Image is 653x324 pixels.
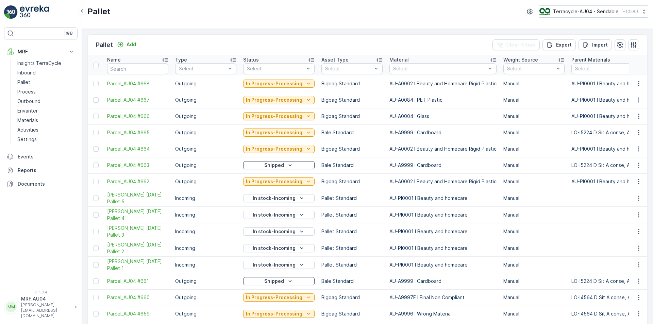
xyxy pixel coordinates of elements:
[389,80,497,87] p: AU-A0002 I Beauty and Homecare Rigid Plastic
[503,211,565,218] p: Manual
[539,8,550,15] img: terracycle_logo.png
[93,146,99,152] div: Toggle Row Selected
[17,98,40,105] p: Outbound
[175,56,187,63] p: Type
[321,261,383,268] p: Pallet Standard
[17,136,37,143] p: Settings
[175,211,236,218] p: Incoming
[389,261,497,268] p: AU-PI0001 I Beauty and homecare
[503,162,565,169] p: Manual
[175,278,236,285] p: Outgoing
[571,56,610,63] p: Parent Materials
[253,195,296,202] p: In stock-Incoming
[66,31,73,36] p: ⌘B
[15,68,78,78] a: Inbound
[321,129,383,136] p: Bale Standard
[321,310,383,317] p: Bigbag Standard
[389,56,409,63] p: Material
[107,162,168,169] a: Parcel_AU04 #663
[243,261,315,269] button: In stock-Incoming
[243,161,315,169] button: Shipped
[18,181,75,187] p: Documents
[107,129,168,136] a: Parcel_AU04 #665
[93,130,99,135] div: Toggle Row Selected
[389,228,497,235] p: AU-PI0001 I Beauty and homecare
[107,146,168,152] a: Parcel_AU04 #664
[321,228,383,235] p: Pallet Standard
[107,191,168,205] span: [PERSON_NAME] [DATE] Pallet 5
[18,153,75,160] p: Events
[579,39,612,50] button: Import
[93,97,99,103] div: Toggle Row Selected
[246,178,302,185] p: In Progress-Processing
[321,178,383,185] p: Bigbag Standard
[107,208,168,222] a: FD Mecca 17/09/2025 Pallet 4
[175,146,236,152] p: Outgoing
[107,97,168,103] a: Parcel_AU04 #667
[107,310,168,317] a: Parcel_AU04 #659
[389,211,497,218] p: AU-PI0001 I Beauty and homecare
[107,294,168,301] a: Parcel_AU04 #660
[17,69,36,76] p: Inbound
[4,177,78,191] a: Documents
[175,162,236,169] p: Outgoing
[506,41,536,48] p: Clear Filters
[264,162,284,169] p: Shipped
[107,258,168,272] a: FD Mecca 17/09/2025 Pallet 1
[264,278,284,285] p: Shipped
[107,241,168,255] a: FD Mecca 17/09/2025 Pallet 2
[393,65,486,72] p: Select
[107,80,168,87] a: Parcel_AU04 #668
[243,293,315,302] button: In Progress-Processing
[389,113,497,120] p: AU-A0004 I Glass
[243,277,315,285] button: Shipped
[243,96,315,104] button: In Progress-Processing
[17,117,38,124] p: Materials
[15,106,78,116] a: Envanter
[246,129,302,136] p: In Progress-Processing
[4,150,78,164] a: Events
[175,80,236,87] p: Outgoing
[321,278,383,285] p: Bale Standard
[253,245,296,252] p: In stock-Incoming
[175,245,236,252] p: Incoming
[503,310,565,317] p: Manual
[246,113,302,120] p: In Progress-Processing
[4,164,78,177] a: Reports
[246,294,302,301] p: In Progress-Processing
[321,211,383,218] p: Pallet Standard
[107,56,121,63] p: Name
[321,146,383,152] p: Bigbag Standard
[20,5,49,19] img: logo_light-DOdMpM7g.png
[389,178,497,185] p: AU-A0002 I Beauty and Homecare Rigid Plastic
[253,228,296,235] p: In stock-Incoming
[17,79,30,86] p: Pallet
[107,178,168,185] a: Parcel_AU04 #662
[15,97,78,106] a: Outbound
[175,97,236,103] p: Outgoing
[507,65,554,72] p: Select
[592,41,608,48] p: Import
[492,39,540,50] button: Clear Filters
[15,78,78,87] a: Pallet
[4,5,18,19] img: logo
[243,145,315,153] button: In Progress-Processing
[17,107,38,114] p: Envanter
[93,163,99,168] div: Toggle Row Selected
[243,194,315,202] button: In stock-Incoming
[243,56,259,63] p: Status
[321,113,383,120] p: Bigbag Standard
[321,195,383,202] p: Pallet Standard
[87,6,111,17] p: Pallet
[321,245,383,252] p: Pallet Standard
[21,302,71,319] p: [PERSON_NAME][EMAIL_ADDRESS][DOMAIN_NAME]
[18,48,64,55] p: MRF
[107,113,168,120] a: Parcel_AU04 #666
[107,225,168,238] span: [PERSON_NAME] [DATE] Pallet 3
[93,245,99,251] div: Toggle Row Selected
